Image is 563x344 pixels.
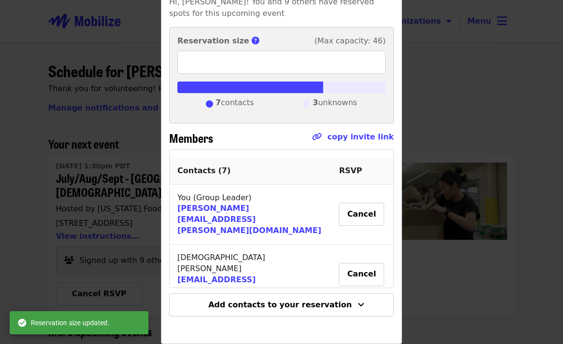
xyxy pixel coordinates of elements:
td: You (Group Leader) [170,185,331,245]
span: Add contacts to your reservation [208,300,352,309]
span: unknowns [313,97,357,111]
a: copy invite link [327,132,394,141]
strong: Reservation size [177,36,249,45]
th: Contacts ( 7 ) [170,157,331,185]
span: (Max capacity: 46) [314,35,386,47]
span: This is the number of group members you reserved spots for. [252,36,265,45]
strong: 3 [313,98,318,107]
i: angle-down icon [358,300,364,309]
a: [PERSON_NAME][EMAIL_ADDRESS][PERSON_NAME][DOMAIN_NAME] [177,204,322,235]
span: Members [169,129,213,146]
div: Reservation size updated. [17,314,110,331]
i: link icon [312,132,322,141]
button: Cancel [339,263,384,286]
td: [DEMOGRAPHIC_DATA] [PERSON_NAME] [170,245,331,305]
th: RSVP [331,157,393,185]
button: Add contacts to your reservation [169,293,394,316]
button: Cancel [339,203,384,226]
strong: 7 [215,98,221,107]
i: circle-question icon [252,36,259,45]
span: contacts [215,97,254,111]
